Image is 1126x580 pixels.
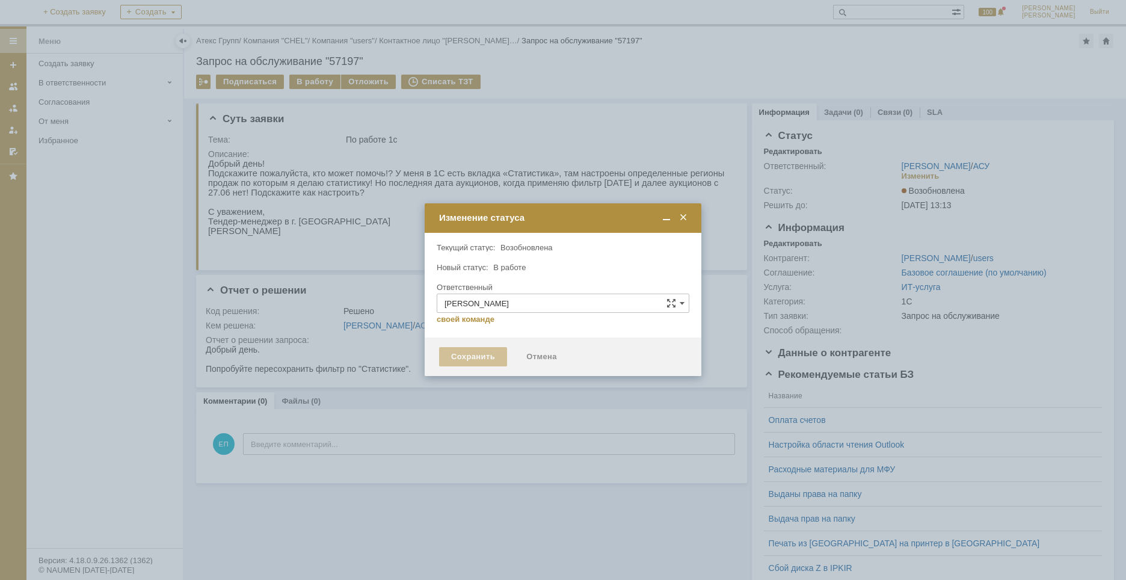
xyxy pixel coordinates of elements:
div: Ответственный [437,283,687,291]
label: Текущий статус: [437,243,495,252]
label: Новый статус: [437,263,488,272]
div: Изменение статуса [439,212,689,223]
span: Сложная форма [666,298,676,308]
span: Закрыть [677,212,689,223]
span: В работе [493,263,526,272]
span: Возобновлена [500,243,553,252]
a: своей команде [437,315,494,324]
span: Свернуть (Ctrl + M) [660,212,672,223]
